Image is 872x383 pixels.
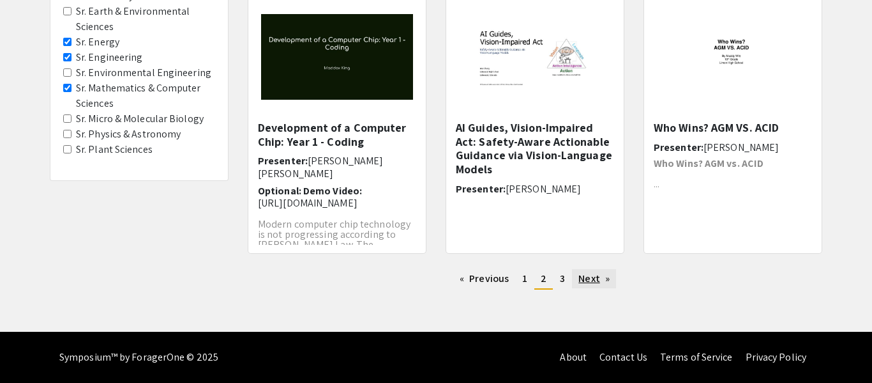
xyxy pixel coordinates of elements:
a: Contact Us [599,350,647,364]
img: <p>Who Wins? AGM VS. ACID</p> [644,1,822,113]
span: [PERSON_NAME] [703,141,779,154]
a: About [560,350,587,364]
span: 2 [541,272,546,285]
iframe: Chat [10,325,54,373]
h6: Presenter: [258,155,416,179]
label: Sr. Engineering [76,50,143,65]
label: Sr. Micro & Molecular Biology [76,111,204,127]
div: Symposium™ by ForagerOne © 2025 [59,332,218,383]
h6: Presenter: [456,183,614,195]
a: Next page [572,269,616,288]
span: [PERSON_NAME] [PERSON_NAME] [258,154,383,180]
strong: Who Wins? AGM vs. ACID [654,157,763,170]
label: Sr. Environmental Engineering [76,65,211,81]
label: Sr. Mathematics & Computer Sciences [76,81,215,111]
label: Sr. Earth & Environmental Sciences [76,4,215,35]
img: <p>Development of a Computer Chip: Year 1 - Coding</p><p><br></p> [248,1,426,113]
ul: Pagination [248,269,822,290]
h5: Who Wins? AGM VS. ACID [654,121,812,135]
h5: Development of a Computer Chip: Year 1 - Coding [258,121,416,148]
span: [PERSON_NAME] [506,182,581,196]
a: Terms of Service [660,350,733,364]
label: Sr. Plant Sciences [76,142,153,157]
p: Modern computer chip technology is not progressing according to [PERSON_NAME] Law. The researcher... [258,219,416,270]
span: 1 [522,272,527,285]
label: Sr. Energy [76,35,119,50]
a: Privacy Policy [746,350,806,364]
span: Optional: Demo Video: [258,184,362,198]
p: [URL][DOMAIN_NAME] [258,197,416,209]
label: Sr. Physics & Astronomy [76,127,181,142]
span: 3 [560,272,565,285]
h6: Presenter: [654,141,812,153]
h5: AI Guides, Vision-Impaired Act: Safety-Aware Actionable Guidance via Vision-Language Models [456,121,614,176]
a: Previous page [453,269,515,288]
div: ... [654,159,812,189]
